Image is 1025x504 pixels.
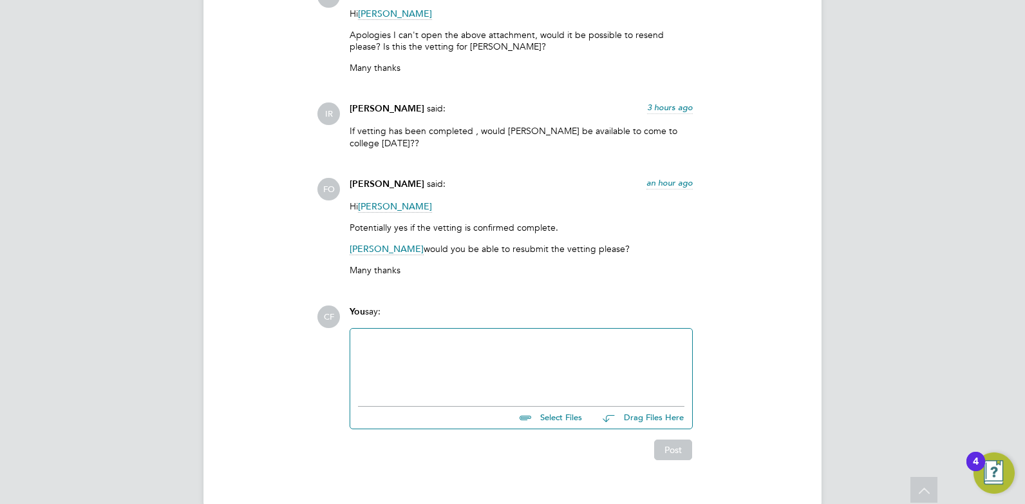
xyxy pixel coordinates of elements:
[350,306,365,317] span: You
[358,200,432,213] span: [PERSON_NAME]
[350,222,693,233] p: Potentially yes if the vetting is confirmed complete.
[973,452,1015,494] button: Open Resource Center, 4 new notifications
[973,461,979,478] div: 4
[358,8,432,20] span: [PERSON_NAME]
[350,125,693,148] p: If vetting has been completed , would [PERSON_NAME] be available to come to college [DATE]??
[350,264,693,276] p: Many thanks
[350,305,693,328] div: say:
[592,405,684,432] button: Drag Files Here
[427,178,446,189] span: said:
[317,102,340,125] span: IR
[350,62,693,73] p: Many thanks
[350,29,693,52] p: Apologies I can't open the above attachment, would it be possible to resend please? Is this the v...
[317,178,340,200] span: FO
[646,177,693,188] span: an hour ago
[647,102,693,113] span: 3 hours ago
[350,103,424,114] span: [PERSON_NAME]
[350,8,693,19] p: Hi
[350,200,693,212] p: Hi
[654,440,692,460] button: Post
[350,243,424,255] span: [PERSON_NAME]
[350,243,693,255] p: would you be able to resubmit the vetting please?
[350,179,424,189] span: [PERSON_NAME]
[427,102,446,114] span: said:
[317,305,340,328] span: CF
